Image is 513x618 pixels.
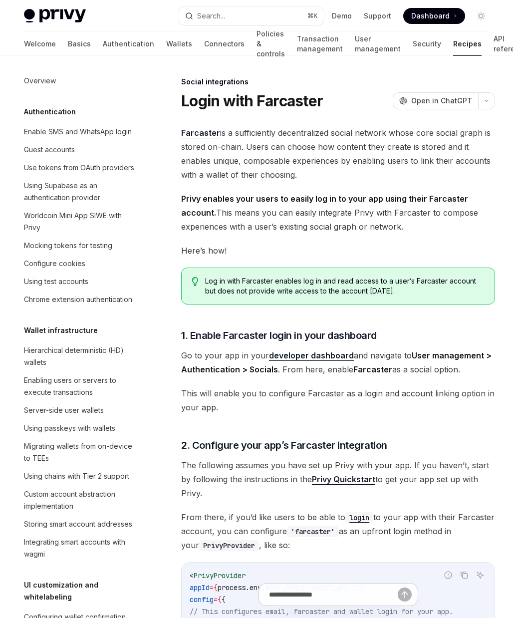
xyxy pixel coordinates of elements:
div: Chrome extension authentication [24,294,132,306]
a: Basics [68,32,91,56]
a: Using Supabase as an authentication provider [16,177,144,207]
button: Ask AI [474,569,487,582]
div: Configure cookies [24,258,85,270]
code: login [345,512,373,523]
a: Privy Quickstart [312,474,375,485]
div: Search... [197,10,225,22]
h1: Login with Farcaster [181,92,323,110]
span: From there, if you’d like users to be able to to your app with their Farcaster account, you can c... [181,510,495,552]
a: developer dashboard [269,350,354,361]
button: Report incorrect code [442,569,455,582]
strong: Privy enables your users to easily log in to your app using their Farcaster account. [181,194,468,218]
a: Security [413,32,441,56]
strong: Farcaster [353,364,392,374]
a: Demo [332,11,352,21]
a: User management [355,32,401,56]
a: login [345,512,373,522]
div: Custom account abstraction implementation [24,488,138,512]
a: Hierarchical deterministic (HD) wallets [16,341,144,371]
span: is a sufficiently decentralized social network whose core social graph is stored on-chain. Users ... [181,126,495,182]
a: Welcome [24,32,56,56]
a: Enable SMS and WhatsApp login [16,123,144,141]
div: Enabling users or servers to execute transactions [24,374,138,398]
button: Send message [398,588,412,602]
span: PrivyProvider [194,571,246,580]
button: Toggle dark mode [473,8,489,24]
span: Log in with Farcaster enables log in and read access to a user’s Farcaster account but does not p... [205,276,485,296]
button: Open in ChatGPT [393,92,478,109]
span: Here’s how! [181,244,495,258]
a: Overview [16,72,144,90]
div: Storing smart account addresses [24,518,132,530]
a: Support [364,11,391,21]
a: Worldcoin Mini App SIWE with Privy [16,207,144,237]
span: The following assumes you have set up Privy with your app. If you haven’t, start by following the... [181,458,495,500]
h5: Authentication [24,106,76,118]
a: Server-side user wallets [16,401,144,419]
a: Enabling users or servers to execute transactions [16,371,144,401]
div: Guest accounts [24,144,75,156]
button: Search...⌘K [178,7,324,25]
a: Farcaster [181,128,220,138]
span: This means you can easily integrate Privy with Farcaster to compose experiences with a user’s exi... [181,192,495,234]
span: Go to your app in your and navigate to . From here, enable as a social option. [181,348,495,376]
div: Worldcoin Mini App SIWE with Privy [24,210,138,234]
code: PrivyProvider [199,540,259,551]
img: light logo [24,9,86,23]
h5: Wallet infrastructure [24,324,98,336]
span: 1. Enable Farcaster login in your dashboard [181,328,377,342]
a: Transaction management [297,32,343,56]
span: < [190,571,194,580]
span: Open in ChatGPT [411,96,472,106]
a: Migrating wallets from on-device to TEEs [16,437,144,467]
a: Using chains with Tier 2 support [16,467,144,485]
a: Guest accounts [16,141,144,159]
a: Custom account abstraction implementation [16,485,144,515]
a: Connectors [204,32,245,56]
a: Authentication [103,32,154,56]
a: Mocking tokens for testing [16,237,144,255]
code: 'farcaster' [287,526,339,537]
div: Using chains with Tier 2 support [24,470,129,482]
div: Enable SMS and WhatsApp login [24,126,132,138]
span: This will enable you to configure Farcaster as a login and account linking option in your app. [181,386,495,414]
span: Dashboard [411,11,450,21]
span: 2. Configure your app’s Farcaster integration [181,438,387,452]
a: Policies & controls [256,32,285,56]
a: Wallets [166,32,192,56]
a: Use tokens from OAuth providers [16,159,144,177]
div: Integrating smart accounts with wagmi [24,536,138,560]
div: Hierarchical deterministic (HD) wallets [24,344,138,368]
a: Recipes [453,32,482,56]
a: Storing smart account addresses [16,515,144,533]
div: Overview [24,75,56,87]
a: Integrating smart accounts with wagmi [16,533,144,563]
div: Using test accounts [24,276,88,288]
button: Copy the contents from the code block [458,569,471,582]
a: Using test accounts [16,273,144,291]
h5: UI customization and whitelabeling [24,579,144,603]
a: Dashboard [403,8,465,24]
div: Using Supabase as an authentication provider [24,180,138,204]
a: Chrome extension authentication [16,291,144,309]
a: Using passkeys with wallets [16,419,144,437]
div: Mocking tokens for testing [24,240,112,252]
span: ⌘ K [307,12,318,20]
div: Server-side user wallets [24,404,104,416]
div: Social integrations [181,77,495,87]
a: Configure cookies [16,255,144,273]
svg: Tip [192,277,199,286]
div: Using passkeys with wallets [24,422,115,434]
div: Use tokens from OAuth providers [24,162,134,174]
div: Migrating wallets from on-device to TEEs [24,440,138,464]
